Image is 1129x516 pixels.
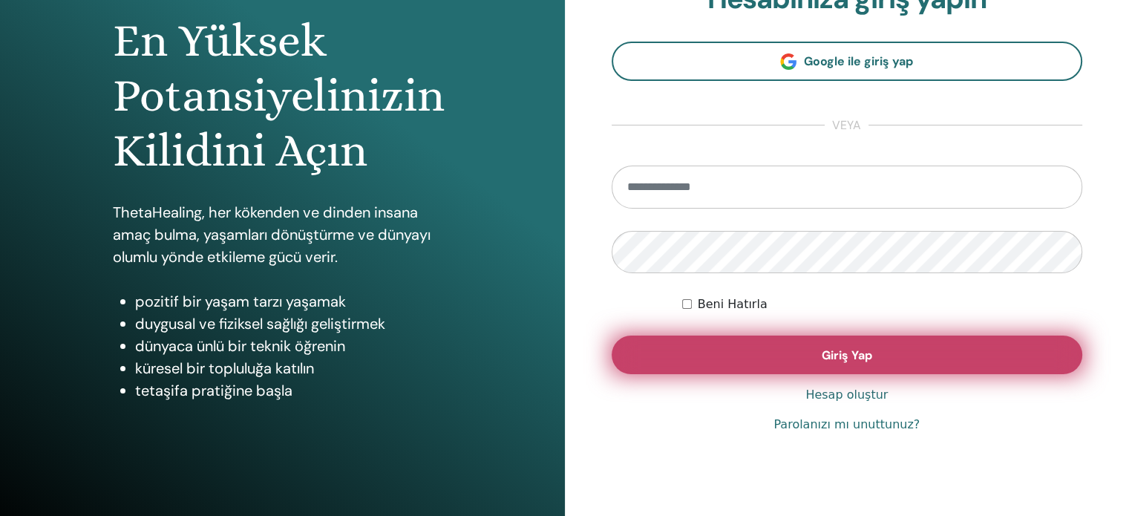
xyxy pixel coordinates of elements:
li: küresel bir topluluğa katılın [135,357,452,379]
li: pozitif bir yaşam tarzı yaşamak [135,290,452,313]
a: Google ile giriş yap [612,42,1083,81]
a: Parolanızı mı unuttunuz? [773,416,920,434]
li: dünyaca ünlü bir teknik öğrenin [135,335,452,357]
li: tetaşifa pratiğine başla [135,379,452,402]
button: Giriş Yap [612,336,1083,374]
span: Google ile giriş yap [804,53,913,69]
div: Keep me authenticated indefinitely or until I manually logout [682,295,1082,313]
li: duygusal ve fiziksel sağlığı geliştirmek [135,313,452,335]
label: Beni Hatırla [698,295,768,313]
p: ThetaHealing, her kökenden ve dinden insana amaç bulma, yaşamları dönüştürme ve dünyayı olumlu yö... [113,201,452,268]
h1: En Yüksek Potansiyelinizin Kilidini Açın [113,13,452,179]
span: Giriş Yap [822,347,872,363]
a: Hesap oluştur [805,386,888,404]
span: veya [825,117,868,134]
